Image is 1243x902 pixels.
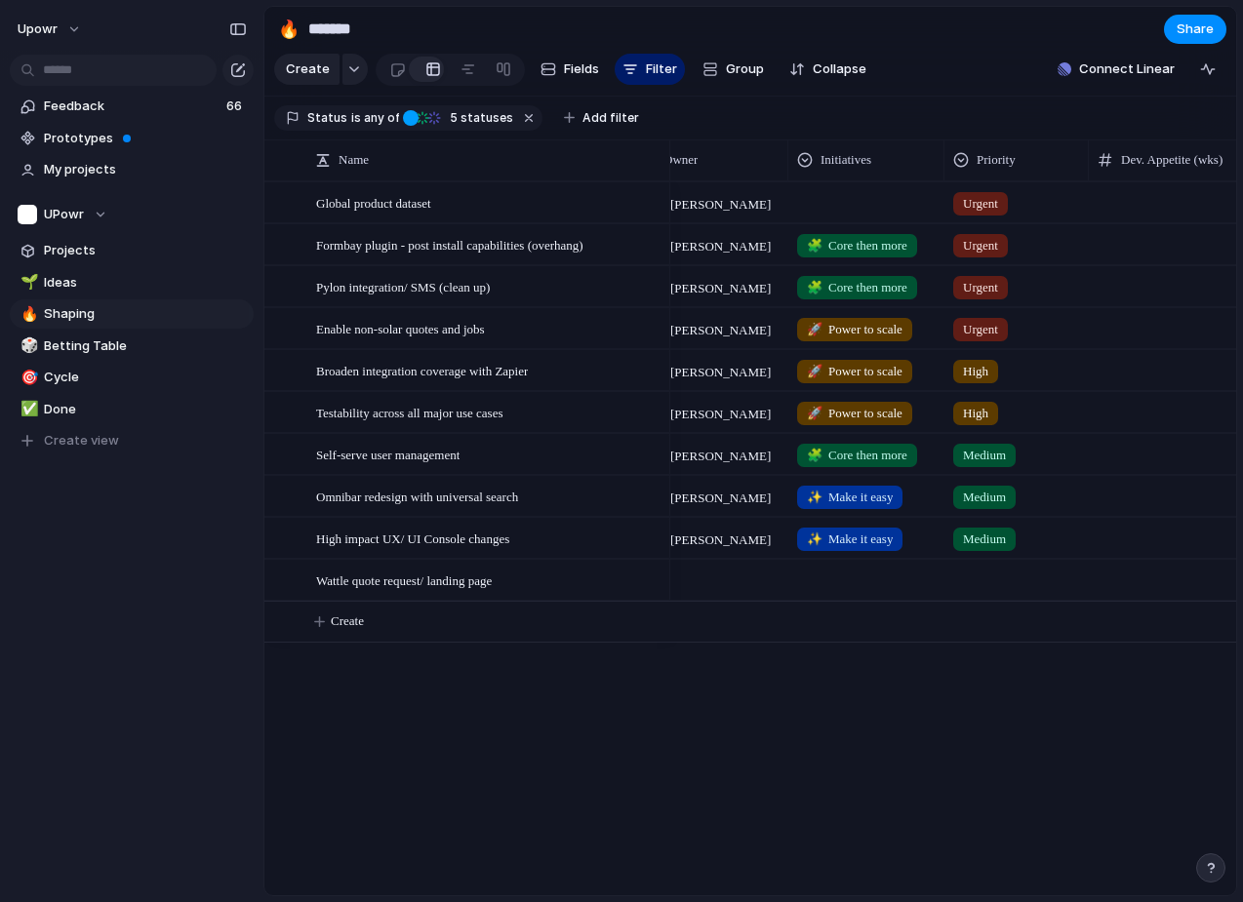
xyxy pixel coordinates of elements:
span: My projects [44,160,247,179]
div: 🎯Cycle [10,363,254,392]
span: Make it easy [807,529,893,549]
a: Projects [10,236,254,265]
button: isany of [347,107,403,129]
span: Share [1177,20,1214,39]
span: Medium [963,529,1006,549]
button: 5 statuses [401,107,517,129]
span: Status [307,109,347,127]
span: Omnibar redesign with universal search [316,485,518,507]
span: [PERSON_NAME] [670,489,771,508]
span: Dev. Appetite (wks) [1121,150,1223,170]
span: High [963,404,988,423]
span: Power to scale [807,362,902,381]
span: Betting Table [44,336,247,356]
span: Shaping [44,304,247,324]
button: 🌱 [18,273,37,293]
span: 🚀 [807,406,822,420]
span: Urgent [963,194,998,214]
span: [PERSON_NAME] [670,447,771,466]
a: 🎲Betting Table [10,332,254,361]
button: UPowr [10,200,254,229]
div: 🌱 [20,271,34,294]
span: Cycle [44,368,247,387]
button: Group [693,54,774,85]
button: 🔥 [18,304,37,324]
span: 66 [226,97,246,116]
span: Collapse [813,59,866,79]
button: 🎲 [18,336,37,356]
span: [PERSON_NAME] [670,530,771,550]
button: Create [274,54,340,85]
span: Broaden integration coverage with Zapier [316,359,528,381]
span: Projects [44,241,247,260]
span: Testability across all major use cases [316,401,503,423]
a: Prototypes [10,124,254,153]
button: Fields [533,54,607,85]
span: 🚀 [807,322,822,336]
span: any of [361,109,399,127]
button: Create view [10,426,254,455]
span: [PERSON_NAME] [670,363,771,382]
span: High impact UX/ UI Console changes [316,527,509,549]
button: Collapse [782,54,874,85]
button: Connect Linear [1050,55,1183,84]
a: ✅Done [10,395,254,424]
a: 🌱Ideas [10,268,254,297]
span: High [963,362,988,381]
div: ✅ [20,398,34,420]
span: Medium [963,446,1006,465]
span: Power to scale [807,320,902,339]
span: Add filter [582,109,639,127]
span: ✨ [807,531,822,546]
button: Add filter [552,104,651,132]
span: Self-serve user management [316,443,460,465]
span: ✨ [807,490,822,504]
span: Medium [963,488,1006,507]
span: Enable non-solar quotes and jobs [316,317,485,339]
div: 🔥 [278,16,300,42]
span: Urgent [963,278,998,297]
span: Fields [564,59,599,79]
span: Make it easy [807,488,893,507]
span: Prototypes [44,129,247,148]
span: Core then more [807,446,907,465]
span: Pylon integration/ SMS (clean up) [316,275,490,297]
span: Create [286,59,330,79]
span: upowr [18,20,58,39]
span: Create [331,611,364,631]
span: Owner [663,150,698,170]
span: Initiatives [821,150,871,170]
span: Core then more [807,278,907,297]
span: Done [44,400,247,419]
span: Group [726,59,764,79]
div: 🔥 [20,303,34,326]
span: [PERSON_NAME] [670,321,771,340]
a: My projects [10,155,254,184]
span: statuses [444,109,513,127]
span: 🧩 [807,448,822,462]
span: Filter [646,59,677,79]
span: Urgent [963,236,998,255]
button: 🎯 [18,368,37,387]
span: Global product dataset [316,191,431,214]
span: Name [339,150,369,170]
span: Wattle quote request/ landing page [316,569,492,591]
a: 🔥Shaping [10,299,254,329]
span: Core then more [807,236,907,255]
span: is [351,109,361,127]
span: [PERSON_NAME] [670,237,771,256]
span: Connect Linear [1079,59,1175,79]
span: Urgent [963,320,998,339]
span: 5 [444,110,461,125]
span: [PERSON_NAME] [670,279,771,298]
button: Share [1164,15,1226,44]
span: Ideas [44,273,247,293]
span: [PERSON_NAME] [670,405,771,424]
span: [PERSON_NAME] [670,195,771,215]
span: Priority [977,150,1016,170]
button: Filter [615,54,685,85]
span: 🧩 [807,280,822,294]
